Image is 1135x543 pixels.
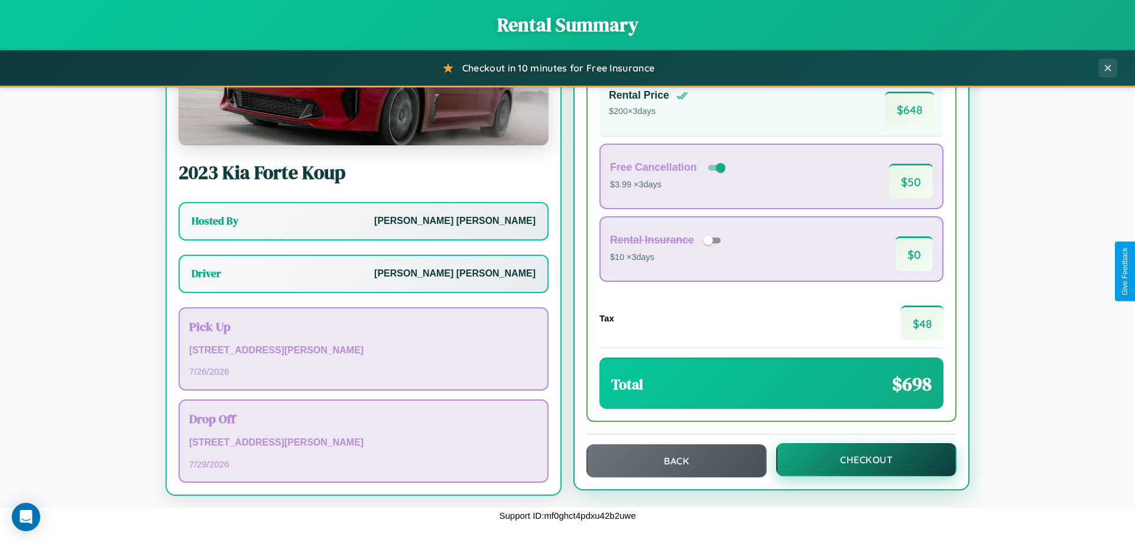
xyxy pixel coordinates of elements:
h3: Drop Off [189,410,538,427]
h4: Rental Price [609,89,669,102]
p: [STREET_ADDRESS][PERSON_NAME] [189,434,538,451]
p: 7 / 26 / 2026 [189,363,538,379]
p: [STREET_ADDRESS][PERSON_NAME] [189,342,538,359]
button: Checkout [776,443,956,476]
div: Give Feedback [1121,248,1129,295]
h4: Tax [599,313,614,323]
span: $ 50 [889,164,933,199]
p: Support ID: mf0ghct4pdxu42b2uwe [500,508,636,524]
h3: Pick Up [189,318,538,335]
h4: Free Cancellation [610,161,697,174]
div: Open Intercom Messenger [12,503,40,531]
h3: Hosted By [192,214,238,228]
p: $10 × 3 days [610,250,725,265]
p: [PERSON_NAME] [PERSON_NAME] [374,265,536,282]
h3: Total [611,375,643,394]
span: Checkout in 10 minutes for Free Insurance [462,62,654,74]
span: $ 698 [892,371,932,397]
span: $ 648 [885,92,934,126]
p: 7 / 29 / 2026 [189,456,538,472]
h1: Rental Summary [12,12,1123,38]
span: $ 48 [901,305,943,340]
h2: 2023 Kia Forte Koup [179,160,549,186]
p: $ 200 × 3 days [609,104,688,119]
p: [PERSON_NAME] [PERSON_NAME] [374,213,536,230]
p: $3.99 × 3 days [610,177,728,193]
h4: Rental Insurance [610,234,694,246]
h3: Driver [192,266,221,281]
span: $ 0 [896,236,933,271]
button: Back [586,444,767,477]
